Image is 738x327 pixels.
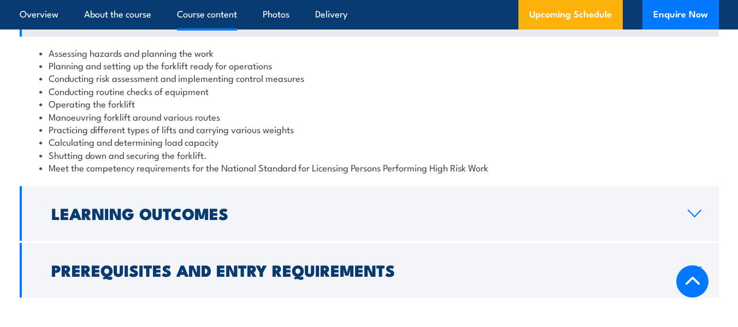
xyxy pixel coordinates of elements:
li: Planning and setting up the forklift ready for operations [39,59,699,72]
li: Conducting risk assessment and implementing control measures [39,72,699,84]
li: Calculating and determining load capacity [39,135,699,148]
a: Prerequisites and Entry Requirements [20,243,719,298]
li: Shutting down and securing the forklift. [39,148,699,161]
li: Conducting routine checks of equipment [39,85,699,97]
h2: Prerequisites and Entry Requirements [51,263,670,277]
a: Learning Outcomes [20,186,719,241]
li: Practicing different types of lifts and carrying various weights [39,123,699,135]
li: Operating the forklift [39,97,699,110]
li: Assessing hazards and planning the work [39,46,699,59]
li: Meet the competency requirements for the National Standard for Licensing Persons Performing High ... [39,161,699,174]
h2: Learning Outcomes [51,206,670,220]
li: Manoeuvring forklift around various routes [39,110,699,123]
